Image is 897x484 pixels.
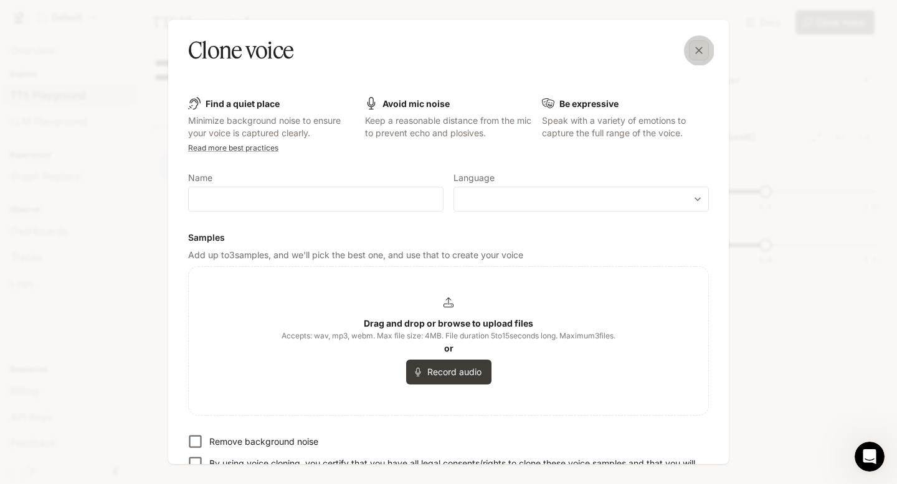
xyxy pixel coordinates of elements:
[188,114,355,139] p: Minimize background noise to ensure your voice is captured clearly.
[406,360,491,384] button: Record audio
[454,193,708,205] div: ​
[188,174,212,182] p: Name
[855,442,885,472] iframe: Intercom live chat
[188,231,709,244] h6: Samples
[209,435,318,448] p: Remove background noise
[206,98,280,109] b: Find a quiet place
[188,143,278,152] a: Read more best practices
[444,343,453,353] b: or
[382,98,450,109] b: Avoid mic noise
[365,114,532,139] p: Keep a reasonable distance from the mic to prevent echo and plosives.
[364,318,533,328] b: Drag and drop or browse to upload files
[559,98,619,109] b: Be expressive
[282,330,615,342] span: Accepts: wav, mp3, webm. Max file size: 4MB. File duration 5 to 15 seconds long. Maximum 3 files.
[188,249,709,261] p: Add up to 3 samples, and we'll pick the best one, and use that to create your voice
[453,174,495,182] p: Language
[188,35,293,66] h5: Clone voice
[542,114,709,139] p: Speak with a variety of emotions to capture the full range of the voice.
